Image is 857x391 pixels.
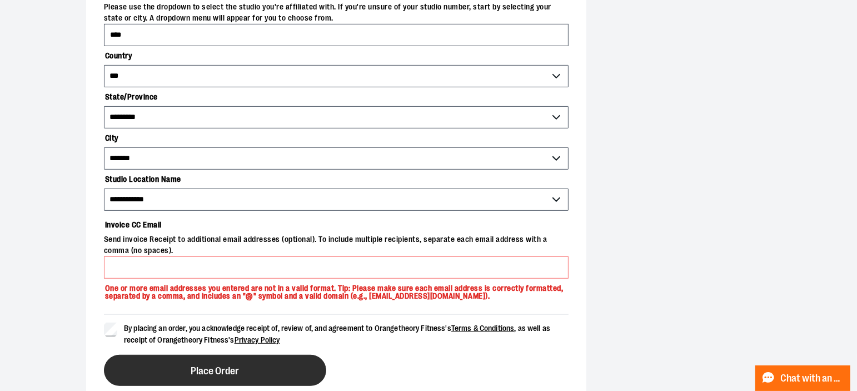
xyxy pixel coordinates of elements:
input: By placing an order, you acknowledge receipt of, review of, and agreement to Orangetheory Fitness... [104,323,117,336]
a: Privacy Policy [235,335,280,344]
span: Send invoice Receipt to additional email addresses (optional). To include multiple recipients, se... [104,234,569,256]
span: Please use the dropdown to select the studio you're affiliated with. If you're unsure of your stu... [104,2,569,24]
span: By placing an order, you acknowledge receipt of, review of, and agreement to Orangetheory Fitness... [124,324,550,344]
label: State/Province [104,87,569,106]
label: Country [104,46,569,65]
span: Place Order [191,366,240,377]
label: Invoice CC Email [104,215,569,234]
label: Studio Location Name [104,170,569,189]
p: One or more email addresses you entered are not in a valid format. Tip: Please make sure each ema... [104,279,569,301]
span: Chat with an Expert [781,373,844,384]
button: Place Order [104,355,326,386]
button: Chat with an Expert [755,365,851,391]
a: Terms & Conditions [451,324,515,333]
label: City [104,128,569,147]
